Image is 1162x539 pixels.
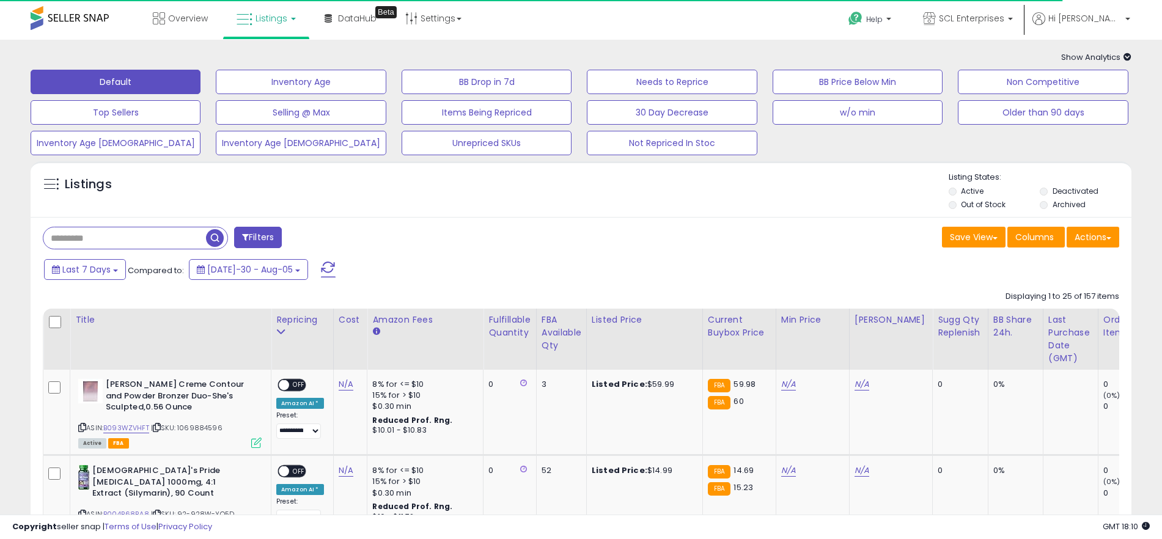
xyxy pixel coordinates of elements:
[372,465,474,476] div: 8% for <= $10
[708,482,730,496] small: FBA
[734,482,753,493] span: 15.23
[189,259,308,280] button: [DATE]-30 - Aug-05
[151,509,234,519] span: | SKU: 92-928W-YO5D
[781,378,796,391] a: N/A
[542,379,577,390] div: 3
[12,521,57,532] strong: Copyright
[1103,379,1153,390] div: 0
[1067,227,1119,248] button: Actions
[106,379,254,416] b: [PERSON_NAME] Creme Contour and Powder Bronzer Duo-She's Sculpted,0.56 Ounce
[855,313,927,326] div: [PERSON_NAME]
[289,466,309,477] span: OFF
[372,415,452,425] b: Reduced Prof. Rng.
[1103,391,1120,400] small: (0%)
[592,465,693,476] div: $14.99
[372,326,380,337] small: Amazon Fees.
[961,186,984,196] label: Active
[1015,231,1054,243] span: Columns
[1048,313,1093,365] div: Last Purchase Date (GMT)
[78,438,106,449] span: All listings currently available for purchase on Amazon
[708,465,730,479] small: FBA
[128,265,184,276] span: Compared to:
[939,12,1004,24] span: SCL Enterprises
[339,313,362,326] div: Cost
[773,70,943,94] button: BB Price Below Min
[108,438,129,449] span: FBA
[773,100,943,125] button: w/o min
[993,313,1038,339] div: BB Share 24h.
[372,390,474,401] div: 15% for > $10
[44,259,126,280] button: Last 7 Days
[216,131,386,155] button: Inventory Age [DEMOGRAPHIC_DATA]
[103,509,149,519] a: B004R68RA8
[1103,477,1120,486] small: (0%)
[372,501,452,512] b: Reduced Prof. Rng.
[592,464,647,476] b: Listed Price:
[933,309,988,370] th: Please note that this number is a calculation based on your required days of coverage and your ve...
[234,227,282,248] button: Filters
[587,131,757,155] button: Not Repriced In Stoc
[488,379,526,390] div: 0
[339,464,353,477] a: N/A
[866,14,883,24] span: Help
[1103,488,1153,499] div: 0
[1103,521,1150,532] span: 2025-08-13 18:10 GMT
[542,465,577,476] div: 52
[1053,186,1098,196] label: Deactivated
[938,465,979,476] div: 0
[372,425,474,436] div: $10.01 - $10.83
[958,70,1128,94] button: Non Competitive
[542,313,581,352] div: FBA Available Qty
[276,398,324,409] div: Amazon AI *
[158,521,212,532] a: Privacy Policy
[216,70,386,94] button: Inventory Age
[587,70,757,94] button: Needs to Reprice
[781,464,796,477] a: N/A
[1032,12,1130,40] a: Hi [PERSON_NAME]
[31,70,200,94] button: Default
[65,176,112,193] h5: Listings
[708,396,730,409] small: FBA
[402,131,572,155] button: Unrepriced SKUs
[488,465,526,476] div: 0
[372,379,474,390] div: 8% for <= $10
[592,379,693,390] div: $59.99
[103,423,149,433] a: B093WZVHFT
[256,12,287,24] span: Listings
[372,401,474,412] div: $0.30 min
[289,380,309,391] span: OFF
[993,465,1034,476] div: 0%
[488,313,531,339] div: Fulfillable Quantity
[1103,401,1153,412] div: 0
[105,521,156,532] a: Terms of Use
[592,378,647,390] b: Listed Price:
[276,484,324,495] div: Amazon AI *
[31,100,200,125] button: Top Sellers
[961,199,1006,210] label: Out of Stock
[92,465,241,502] b: [DEMOGRAPHIC_DATA]'s Pride [MEDICAL_DATA] 1000mg, 4:1 Extract (Silymarin), 90 Count
[276,497,324,525] div: Preset:
[12,521,212,533] div: seller snap | |
[848,11,863,26] i: Get Help
[993,379,1034,390] div: 0%
[372,476,474,487] div: 15% for > $10
[375,6,397,18] div: Tooltip anchor
[78,379,103,403] img: 31WItd25uxL._SL40_.jpg
[372,313,478,326] div: Amazon Fees
[1061,51,1131,63] span: Show Analytics
[216,100,386,125] button: Selling @ Max
[276,411,324,439] div: Preset:
[938,313,983,339] div: Sugg Qty Replenish
[938,379,979,390] div: 0
[62,263,111,276] span: Last 7 Days
[276,313,328,326] div: Repricing
[78,379,262,447] div: ASIN:
[734,395,743,407] span: 60
[1048,12,1122,24] span: Hi [PERSON_NAME]
[734,464,754,476] span: 14.69
[1006,291,1119,302] div: Displaying 1 to 25 of 157 items
[338,12,377,24] span: DataHub
[31,131,200,155] button: Inventory Age [DEMOGRAPHIC_DATA]
[207,263,293,276] span: [DATE]-30 - Aug-05
[855,378,869,391] a: N/A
